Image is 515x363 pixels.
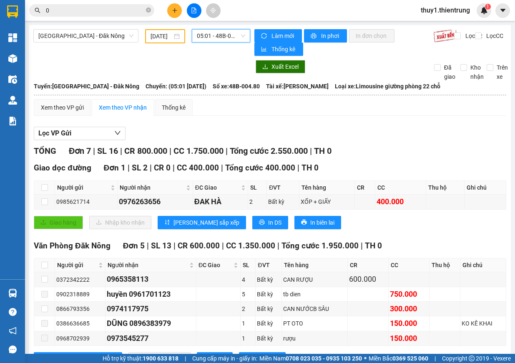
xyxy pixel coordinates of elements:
button: sort-ascending[PERSON_NAME] sắp xếp [158,216,246,229]
button: printerIn phơi [304,29,347,43]
span: | [277,241,279,250]
img: logo-vxr [7,5,18,18]
span: Làm mới [271,31,295,40]
th: Tên hàng [299,181,355,195]
div: 150.000 [390,333,428,344]
th: ĐVT [267,181,299,195]
div: 0902318889 [56,290,104,299]
span: Văn Phòng Đăk Nông [34,241,111,250]
span: down [114,130,121,136]
strong: 0369 525 060 [392,355,428,362]
span: Lọc CR [462,31,484,40]
span: Tổng cước 1.950.000 [281,241,359,250]
div: 0372342222 [56,275,104,284]
span: Người gửi [57,260,97,270]
span: CR 800.000 [124,146,167,156]
span: Kho nhận [467,63,487,81]
span: copyright [469,355,475,361]
div: PT OTO [283,319,347,328]
span: ĐC Giao [198,260,232,270]
span: In phơi [321,31,340,40]
div: 0973545277 [107,333,195,344]
span: Chuyến: (05:01 [DATE]) [146,82,206,91]
span: Miền Nam [259,354,362,363]
div: Bất kỳ [257,275,280,284]
span: bar-chart [261,46,268,53]
span: Tổng cước 400.000 [225,163,295,173]
th: Thu hộ [430,258,461,272]
div: KO KÊ KHAI [462,319,505,328]
img: warehouse-icon [8,54,17,63]
button: downloadNhập kho nhận [89,216,151,229]
button: syncLàm mới [254,29,302,43]
span: SL 16 [97,146,118,156]
th: Tên hàng [282,258,348,272]
div: 4 [242,275,254,284]
span: Người gửi [57,183,109,192]
span: search [35,8,40,13]
button: downloadXuất Excel [256,60,305,73]
div: 0985621714 [56,197,116,206]
span: plus [172,8,178,13]
div: XỐP + GIẤY [301,197,353,206]
span: Người nhận [120,183,184,192]
div: Bất kỳ [257,319,280,328]
span: | [147,241,149,250]
th: CC [389,258,430,272]
div: ĐAK HÀ [194,196,246,208]
span: file-add [191,8,197,13]
button: file-add [187,3,201,18]
div: 0968702939 [56,334,104,343]
span: Đơn 5 [123,241,145,250]
strong: 0708 023 035 - 0935 103 250 [286,355,362,362]
img: solution-icon [8,117,17,125]
button: bar-chartThống kê [254,43,303,56]
span: | [185,354,186,363]
div: Bất kỳ [257,290,280,299]
div: huyền 0961701123 [107,288,195,300]
span: | [173,241,176,250]
span: download [262,64,268,70]
div: DŨNG 0896383979 [107,318,195,329]
span: Trên xe [493,63,511,81]
span: | [169,146,171,156]
div: 2 [249,197,266,206]
span: printer [259,219,265,226]
span: SL 2 [132,163,148,173]
span: | [297,163,299,173]
span: message [9,345,17,353]
th: CR [348,258,389,272]
div: 400.000 [377,196,425,208]
span: Đơn 1 [104,163,126,173]
span: question-circle [9,308,17,316]
div: Xem theo VP nhận [99,103,147,112]
span: aim [210,8,216,13]
span: TỔNG [34,146,56,156]
div: 600.000 [349,273,387,285]
span: TH 0 [365,241,382,250]
img: warehouse-icon [8,289,17,298]
span: Tài xế: [PERSON_NAME] [266,82,329,91]
span: Lọc VP Gửi [38,128,71,138]
span: Hà Nội - Đăk Nông [38,30,133,42]
img: icon-new-feature [480,7,488,14]
span: CC 1.750.000 [173,146,224,156]
span: close-circle [146,8,151,13]
span: | [361,241,363,250]
th: ĐVT [256,258,281,272]
div: 0386636685 [56,319,104,328]
span: 05:01 - 48B-004.80 [197,30,245,42]
span: Xuất Excel [271,62,299,71]
div: Bất kỳ [268,197,298,206]
span: Số xe: 48B-004.80 [213,82,260,91]
th: Ghi chú [465,181,506,195]
span: 1 [486,4,489,10]
span: Đơn 7 [69,146,91,156]
span: CR 600.000 [178,241,220,250]
span: printer [301,219,307,226]
span: Tổng cước 2.550.000 [230,146,308,156]
span: | [226,146,228,156]
span: sync [261,33,268,40]
span: close-circle [146,7,151,15]
span: Hỗ trợ kỹ thuật: [103,354,178,363]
